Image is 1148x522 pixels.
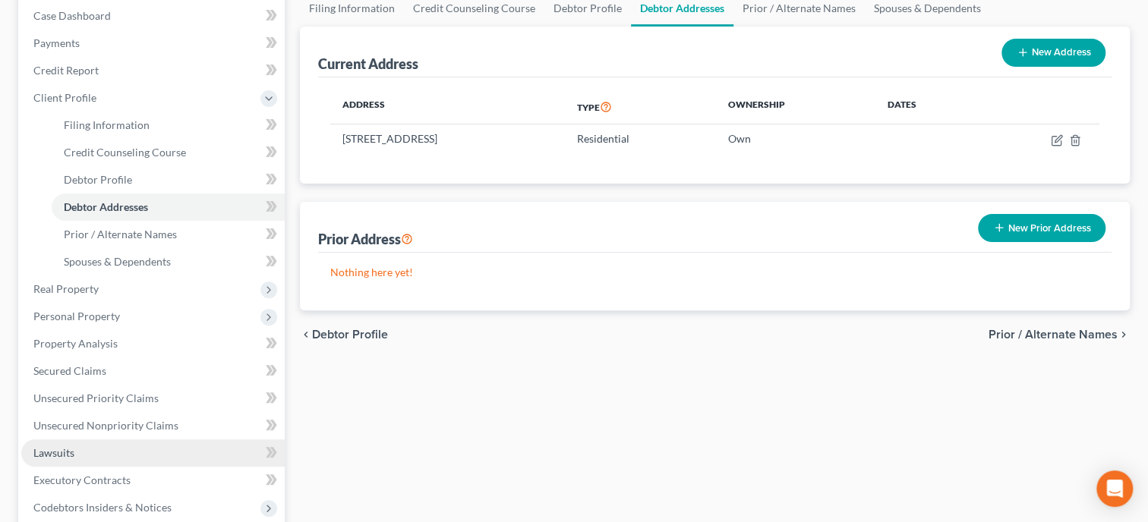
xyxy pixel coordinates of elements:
p: Nothing here yet! [330,265,1099,280]
button: chevron_left Debtor Profile [300,329,388,341]
a: Debtor Profile [52,166,285,193]
th: Ownership [715,90,875,124]
span: Spouses & Dependents [64,255,171,268]
i: chevron_left [300,329,312,341]
a: Property Analysis [21,330,285,357]
button: New Prior Address [978,214,1105,242]
td: Residential [565,124,716,153]
span: Codebtors Insiders & Notices [33,501,172,514]
span: Prior / Alternate Names [64,228,177,241]
span: Client Profile [33,91,96,104]
div: Open Intercom Messenger [1096,470,1133,507]
span: Lawsuits [33,446,74,459]
a: Lawsuits [21,439,285,467]
span: Secured Claims [33,364,106,377]
a: Case Dashboard [21,2,285,30]
a: Debtor Addresses [52,193,285,221]
span: Debtor Addresses [64,200,148,213]
span: Debtor Profile [64,173,132,186]
th: Type [565,90,716,124]
a: Unsecured Priority Claims [21,385,285,412]
i: chevron_right [1118,329,1130,341]
button: Prior / Alternate Names chevron_right [989,329,1130,341]
span: Property Analysis [33,337,118,350]
span: Payments [33,36,80,49]
th: Dates [875,90,980,124]
span: Prior / Alternate Names [989,329,1118,341]
span: Real Property [33,282,99,295]
span: Personal Property [33,310,120,322]
span: Unsecured Nonpriority Claims [33,419,178,432]
th: Address [330,90,565,124]
div: Current Address [318,55,418,73]
td: Own [715,124,875,153]
div: Prior Address [318,230,413,248]
a: Executory Contracts [21,467,285,494]
span: Executory Contracts [33,473,131,486]
a: Secured Claims [21,357,285,385]
span: Credit Counseling Course [64,146,186,159]
span: Filing Information [64,118,150,131]
a: Credit Counseling Course [52,139,285,166]
span: Unsecured Priority Claims [33,391,159,404]
a: Spouses & Dependents [52,248,285,275]
button: New Address [1001,39,1105,67]
span: Debtor Profile [312,329,388,341]
a: Credit Report [21,57,285,84]
span: Case Dashboard [33,9,111,22]
a: Filing Information [52,112,285,139]
a: Prior / Alternate Names [52,221,285,248]
a: Payments [21,30,285,57]
a: Unsecured Nonpriority Claims [21,412,285,439]
td: [STREET_ADDRESS] [330,124,565,153]
span: Credit Report [33,64,99,77]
